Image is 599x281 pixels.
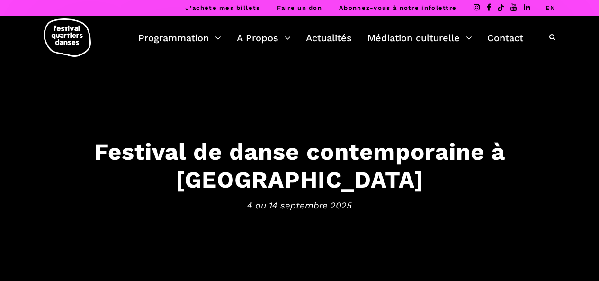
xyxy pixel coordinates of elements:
[9,198,590,212] span: 4 au 14 septembre 2025
[9,138,590,194] h3: Festival de danse contemporaine à [GEOGRAPHIC_DATA]
[237,30,291,46] a: A Propos
[367,30,472,46] a: Médiation culturelle
[185,4,260,11] a: J’achète mes billets
[339,4,456,11] a: Abonnez-vous à notre infolettre
[545,4,555,11] a: EN
[277,4,322,11] a: Faire un don
[487,30,523,46] a: Contact
[44,18,91,57] img: logo-fqd-med
[306,30,352,46] a: Actualités
[138,30,221,46] a: Programmation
